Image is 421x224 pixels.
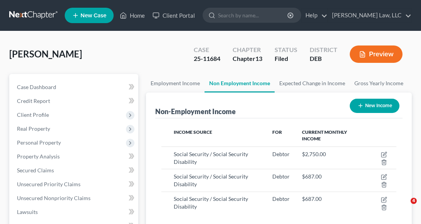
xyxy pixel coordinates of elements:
[9,48,82,59] span: [PERSON_NAME]
[11,205,138,219] a: Lawsuits
[272,195,290,202] span: Debtor
[17,139,61,146] span: Personal Property
[116,8,149,22] a: Home
[17,125,50,132] span: Real Property
[174,173,248,187] span: Social Security / Social Security Disability
[275,45,297,54] div: Status
[17,181,81,187] span: Unsecured Priority Claims
[174,129,212,135] span: Income Source
[275,74,350,93] a: Expected Change in Income
[350,99,399,113] button: New Income
[272,129,282,135] span: For
[395,198,413,216] iframe: Intercom live chat
[302,8,327,22] a: Help
[233,54,262,63] div: Chapter
[17,111,49,118] span: Client Profile
[146,74,205,93] a: Employment Income
[328,8,411,22] a: [PERSON_NAME] Law, LLC
[272,173,290,180] span: Debtor
[174,195,248,210] span: Social Security / Social Security Disability
[194,54,220,63] div: 25-11684
[11,150,138,163] a: Property Analysis
[302,129,347,141] span: Current Monthly Income
[350,45,403,63] button: Preview
[17,84,56,90] span: Case Dashboard
[302,151,326,157] span: $2,750.00
[81,13,106,19] span: New Case
[411,198,417,204] span: 4
[174,151,248,165] span: Social Security / Social Security Disability
[17,209,38,215] span: Lawsuits
[218,8,288,22] input: Search by name...
[275,54,297,63] div: Filed
[233,45,262,54] div: Chapter
[350,74,408,93] a: Gross Yearly Income
[205,74,275,93] a: Non Employment Income
[11,80,138,94] a: Case Dashboard
[194,45,220,54] div: Case
[11,163,138,177] a: Secured Claims
[149,8,199,22] a: Client Portal
[11,177,138,191] a: Unsecured Priority Claims
[310,45,337,54] div: District
[11,94,138,108] a: Credit Report
[17,98,50,104] span: Credit Report
[255,55,262,62] span: 13
[310,54,337,63] div: DEB
[302,173,322,180] span: $687.00
[11,191,138,205] a: Unsecured Nonpriority Claims
[155,107,236,116] div: Non-Employment Income
[17,153,60,160] span: Property Analysis
[17,167,54,173] span: Secured Claims
[17,195,91,201] span: Unsecured Nonpriority Claims
[302,195,322,202] span: $687.00
[272,151,290,157] span: Debtor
